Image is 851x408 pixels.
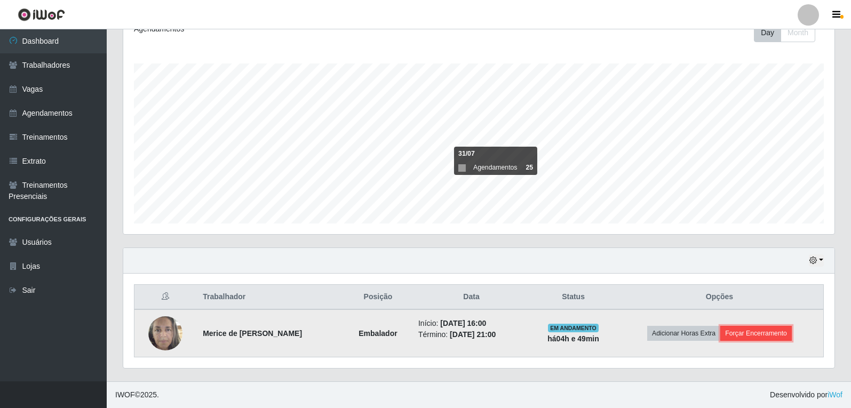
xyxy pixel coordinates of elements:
[418,329,524,340] li: Término:
[115,390,135,399] span: IWOF
[115,389,159,401] span: © 2025 .
[616,285,824,310] th: Opções
[754,23,781,42] button: Day
[196,285,344,310] th: Trabalhador
[531,285,616,310] th: Status
[720,326,792,341] button: Forçar Encerramento
[450,330,496,339] time: [DATE] 21:00
[18,8,65,21] img: CoreUI Logo
[754,23,815,42] div: First group
[344,285,412,310] th: Posição
[148,310,182,356] img: 1739647225731.jpeg
[418,318,524,329] li: Início:
[754,23,824,42] div: Toolbar with button groups
[828,390,842,399] a: iWof
[203,329,302,338] strong: Merice de [PERSON_NAME]
[781,23,815,42] button: Month
[359,329,397,338] strong: Embalador
[548,324,599,332] span: EM ANDAMENTO
[547,334,599,343] strong: há 04 h e 49 min
[412,285,531,310] th: Data
[770,389,842,401] span: Desenvolvido por
[440,319,486,327] time: [DATE] 16:00
[647,326,720,341] button: Adicionar Horas Extra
